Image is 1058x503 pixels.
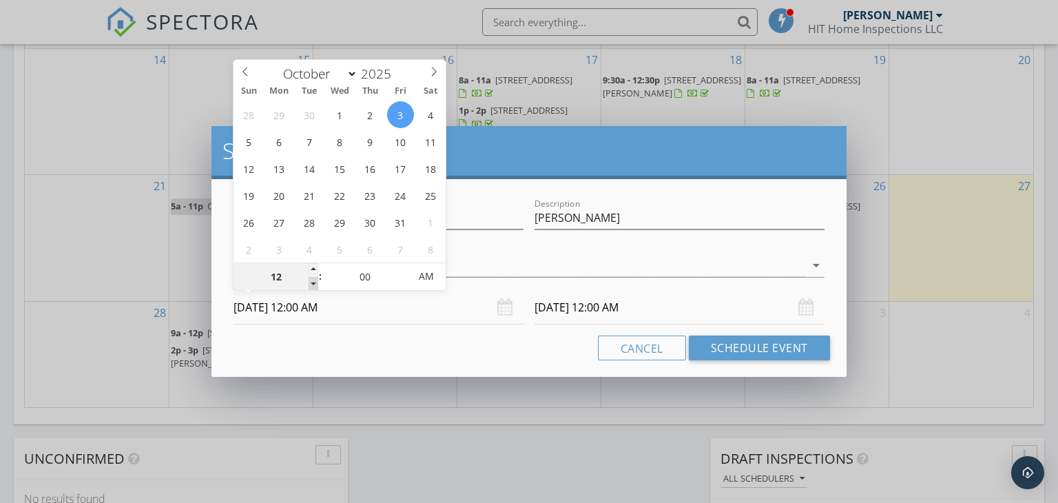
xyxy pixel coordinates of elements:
[326,182,353,209] span: October 22, 2025
[357,128,384,155] span: October 9, 2025
[222,137,836,165] h2: Schedule Event
[357,155,384,182] span: October 16, 2025
[357,236,384,263] span: November 6, 2025
[387,209,414,236] span: October 31, 2025
[417,236,444,263] span: November 8, 2025
[417,155,444,182] span: October 18, 2025
[266,236,293,263] span: November 3, 2025
[266,209,293,236] span: October 27, 2025
[234,87,264,96] span: Sun
[236,155,262,182] span: October 12, 2025
[326,209,353,236] span: October 29, 2025
[264,87,294,96] span: Mon
[417,182,444,209] span: October 25, 2025
[236,236,262,263] span: November 2, 2025
[296,236,323,263] span: November 4, 2025
[326,155,353,182] span: October 15, 2025
[1011,456,1044,489] div: Open Intercom Messenger
[236,128,262,155] span: October 5, 2025
[535,291,824,325] input: Select date
[387,155,414,182] span: October 17, 2025
[266,101,293,128] span: September 29, 2025
[326,128,353,155] span: October 8, 2025
[385,87,415,96] span: Fri
[266,182,293,209] span: October 20, 2025
[408,263,446,290] span: Click to toggle
[318,263,322,290] span: :
[296,209,323,236] span: October 28, 2025
[296,128,323,155] span: October 7, 2025
[357,65,403,83] input: Year
[236,101,262,128] span: September 28, 2025
[296,155,323,182] span: October 14, 2025
[598,336,686,360] button: Cancel
[236,182,262,209] span: October 19, 2025
[234,291,523,325] input: Select date
[326,101,353,128] span: October 1, 2025
[266,155,293,182] span: October 13, 2025
[387,236,414,263] span: November 7, 2025
[417,209,444,236] span: November 1, 2025
[296,101,323,128] span: September 30, 2025
[808,257,824,274] i: arrow_drop_down
[355,87,385,96] span: Thu
[266,128,293,155] span: October 6, 2025
[415,87,446,96] span: Sat
[357,182,384,209] span: October 23, 2025
[357,101,384,128] span: October 2, 2025
[324,87,355,96] span: Wed
[296,182,323,209] span: October 21, 2025
[294,87,324,96] span: Tue
[417,128,444,155] span: October 11, 2025
[326,236,353,263] span: November 5, 2025
[387,182,414,209] span: October 24, 2025
[689,336,830,360] button: Schedule Event
[417,101,444,128] span: October 4, 2025
[357,209,384,236] span: October 30, 2025
[387,128,414,155] span: October 10, 2025
[236,209,262,236] span: October 26, 2025
[387,101,414,128] span: October 3, 2025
